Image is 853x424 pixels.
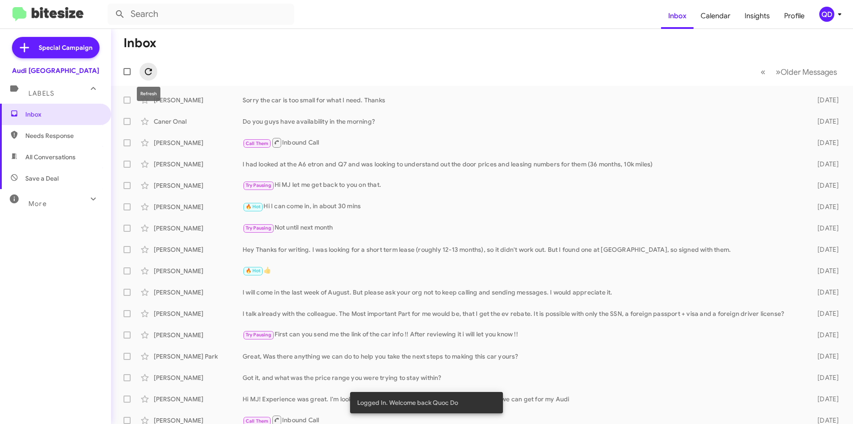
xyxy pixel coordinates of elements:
div: Do you guys have availability in the morning? [243,117,803,126]
div: [DATE] [803,181,846,190]
div: First can you send me the link of the car info !! After reviewing it i will let you know !! [243,330,803,340]
div: [DATE] [803,245,846,254]
a: Inbox [661,3,694,29]
div: [PERSON_NAME] [154,245,243,254]
div: QD [819,7,834,22]
button: Next [770,63,842,81]
div: [PERSON_NAME] [154,224,243,233]
div: Sorry the car is too small for what I need. Thanks [243,96,803,105]
div: Got it, and what was the price range you were trying to stay within? [243,373,803,382]
span: Call Them [246,141,269,146]
span: Needs Response [25,131,101,140]
div: [DATE] [803,331,846,339]
div: Not until next month [243,223,803,233]
div: [DATE] [803,96,846,105]
div: [PERSON_NAME] [154,202,243,211]
div: [DATE] [803,373,846,382]
div: [DATE] [803,224,846,233]
div: [DATE] [803,288,846,297]
span: Labels [28,89,54,97]
span: 🔥 Hot [246,268,261,274]
div: [PERSON_NAME] [154,267,243,275]
span: All Conversations [25,153,76,162]
div: Refresh [137,87,160,101]
div: Inbound Call [243,137,803,148]
div: [DATE] [803,202,846,211]
button: Previous [755,63,771,81]
a: Special Campaign [12,37,100,58]
a: Insights [737,3,777,29]
div: [PERSON_NAME] [154,288,243,297]
div: [DATE] [803,352,846,361]
div: Hey Thanks for writing. I was looking for a short term lease (roughly 12-13 months), so it didn't... [243,245,803,254]
div: Caner Onal [154,117,243,126]
div: I will come in the last week of August. But please ask your org not to keep calling and sending m... [243,288,803,297]
span: Try Pausing [246,225,271,231]
a: Calendar [694,3,737,29]
div: Hi MJ let me get back to you on that. [243,180,803,190]
span: « [761,66,765,77]
div: [DATE] [803,395,846,404]
span: Call Them [246,418,269,424]
span: Save a Deal [25,174,59,183]
span: Inbox [25,110,101,119]
div: [PERSON_NAME] [154,395,243,404]
div: [DATE] [803,267,846,275]
span: » [776,66,781,77]
button: QD [812,7,843,22]
div: [DATE] [803,160,846,169]
span: Try Pausing [246,332,271,338]
span: Try Pausing [246,182,271,188]
div: I talk already with the colleague. The Most important Part for me would be, that I get the ev reb... [243,309,803,318]
nav: Page navigation example [756,63,842,81]
div: [PERSON_NAME] [154,331,243,339]
div: [PERSON_NAME] [154,138,243,147]
span: 🔥 Hot [246,204,261,210]
span: Special Campaign [39,43,92,52]
a: Profile [777,3,812,29]
div: Hi MJ! Experience was great. I'm looking forward to hearing what complimentary offers we can get ... [243,395,803,404]
span: More [28,200,47,208]
div: [PERSON_NAME] [154,309,243,318]
div: [PERSON_NAME] Park [154,352,243,361]
div: I had looked at the A6 etron and Q7 and was looking to understand out the door prices and leasing... [243,160,803,169]
div: [PERSON_NAME] [154,181,243,190]
span: Older Messages [781,67,837,77]
span: Logged In. Welcome back Quoc Do [357,398,458,407]
div: [DATE] [803,117,846,126]
div: [DATE] [803,138,846,147]
div: [PERSON_NAME] [154,373,243,382]
div: Audi [GEOGRAPHIC_DATA] [12,66,99,75]
div: [PERSON_NAME] [154,160,243,169]
div: 👍 [243,266,803,276]
input: Search [108,4,294,25]
div: [DATE] [803,309,846,318]
div: Great, Was there anything we can do to help you take the next steps to making this car yours? [243,352,803,361]
h1: Inbox [124,36,156,50]
div: Hi I can come in, in about 30 mins [243,202,803,212]
div: [PERSON_NAME] [154,96,243,105]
